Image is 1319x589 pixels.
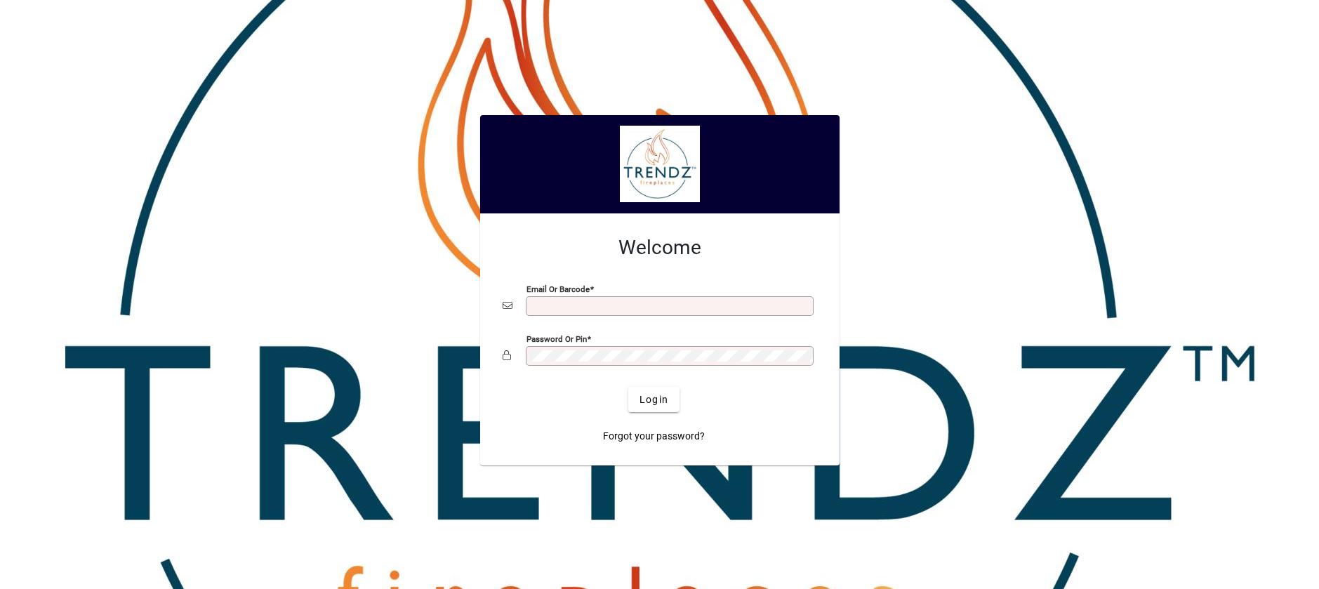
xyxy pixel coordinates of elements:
span: Login [639,392,668,407]
button: Login [628,387,680,412]
h2: Welcome [503,236,817,260]
mat-label: Password or Pin [526,334,587,344]
mat-label: Email or Barcode [526,284,590,294]
a: Forgot your password? [597,423,710,449]
span: Forgot your password? [603,429,705,444]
